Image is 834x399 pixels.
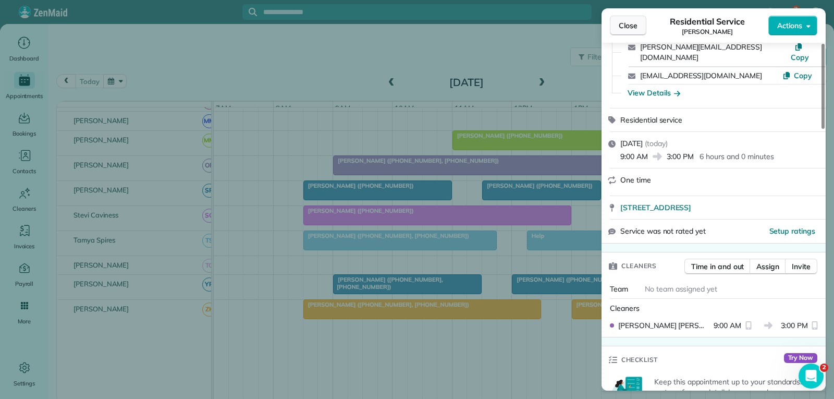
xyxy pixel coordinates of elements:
[620,226,706,237] span: Service was not rated yet
[667,151,694,162] span: 3:00 PM
[684,259,751,274] button: Time in and out
[620,139,643,148] span: [DATE]
[782,70,812,81] button: Copy
[820,364,828,372] span: 2
[781,320,808,331] span: 3:00 PM
[791,53,809,62] span: Copy
[777,20,802,31] span: Actions
[799,364,824,389] iframe: Intercom live chat
[756,261,779,272] span: Assign
[691,261,744,272] span: Time in and out
[620,115,682,125] span: Residential service
[784,353,817,364] span: Try Now
[788,42,812,63] button: Copy
[610,284,628,294] span: Team
[714,320,741,331] span: 9:00 AM
[621,355,658,365] span: Checklist
[670,15,744,28] span: Residential Service
[621,261,656,271] span: Cleaners
[700,151,774,162] p: 6 hours and 0 minutes
[682,28,733,36] span: [PERSON_NAME]
[750,259,786,274] button: Assign
[620,151,648,162] span: 9:00 AM
[620,202,819,213] a: [STREET_ADDRESS]
[769,226,816,236] button: Setup ratings
[619,20,637,31] span: Close
[620,202,691,213] span: [STREET_ADDRESS]
[645,139,668,148] span: ( today )
[792,261,811,272] span: Invite
[628,88,680,98] button: View Details
[620,175,651,185] span: One time
[645,284,717,294] span: No team assigned yet
[610,304,640,313] span: Cleaners
[794,71,812,80] span: Copy
[610,16,646,35] button: Close
[785,259,817,274] button: Invite
[618,320,709,331] span: [PERSON_NAME] [PERSON_NAME]
[640,71,762,80] a: [EMAIL_ADDRESS][DOMAIN_NAME]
